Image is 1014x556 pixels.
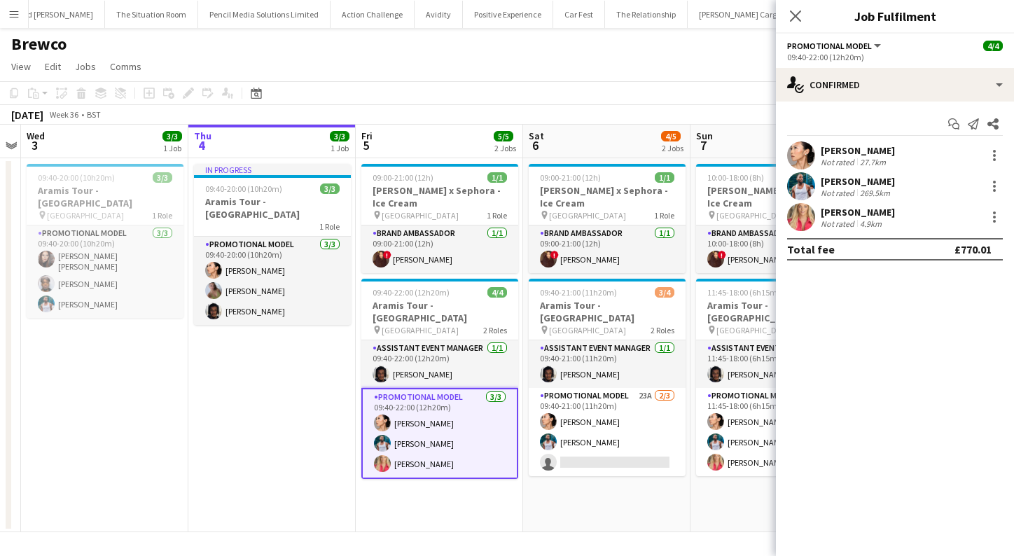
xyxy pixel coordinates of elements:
div: Not rated [821,157,857,167]
div: 27.7km [857,157,889,167]
div: Confirmed [776,68,1014,102]
app-job-card: 09:40-20:00 (10h20m)3/3Aramis Tour - [GEOGRAPHIC_DATA] [GEOGRAPHIC_DATA]1 RolePromotional Model3/... [27,164,183,318]
app-job-card: 10:00-18:00 (8h)1/1[PERSON_NAME] x Sephora - Ice Cream [GEOGRAPHIC_DATA]1 RoleBrand Ambassador1/1... [696,164,853,273]
button: Car Fest [553,1,605,28]
div: Not rated [821,218,857,229]
span: 09:00-21:00 (12h) [540,172,601,183]
button: Positive Experience [463,1,553,28]
h3: [PERSON_NAME] x Sephora - Ice Cream [529,184,686,209]
app-job-card: 11:45-18:00 (6h15m)4/4Aramis Tour - [GEOGRAPHIC_DATA] [GEOGRAPHIC_DATA]2 RolesAssistant Event Man... [696,279,853,476]
h3: Aramis Tour - [GEOGRAPHIC_DATA] [194,195,351,221]
span: 1/1 [487,172,507,183]
span: Sat [529,130,544,142]
h3: Aramis Tour - [GEOGRAPHIC_DATA] [529,299,686,324]
span: 09:00-21:00 (12h) [373,172,433,183]
button: Avidity [415,1,463,28]
span: [GEOGRAPHIC_DATA] [47,210,124,221]
h3: Aramis Tour - [GEOGRAPHIC_DATA] [696,299,853,324]
h3: [PERSON_NAME] x Sephora - Ice Cream [696,184,853,209]
span: [GEOGRAPHIC_DATA] [382,325,459,335]
span: [GEOGRAPHIC_DATA] [716,325,793,335]
app-job-card: 09:00-21:00 (12h)1/1[PERSON_NAME] x Sephora - Ice Cream [GEOGRAPHIC_DATA]1 RoleBrand Ambassador1/... [529,164,686,273]
span: ! [383,251,391,259]
span: 4/5 [661,131,681,141]
div: 269.5km [857,188,893,198]
span: [GEOGRAPHIC_DATA] [382,210,459,221]
div: 2 Jobs [494,143,516,153]
span: 3/3 [330,131,349,141]
app-job-card: 09:40-22:00 (12h20m)4/4Aramis Tour - [GEOGRAPHIC_DATA] [GEOGRAPHIC_DATA]2 RolesAssistant Event Ma... [361,279,518,479]
h3: Aramis Tour - [GEOGRAPHIC_DATA] [361,299,518,324]
a: Edit [39,57,67,76]
span: Sun [696,130,713,142]
h3: [PERSON_NAME] x Sephora - Ice Cream [361,184,518,209]
span: 09:40-20:00 (10h20m) [38,172,115,183]
span: 7 [694,137,713,153]
span: 1/1 [655,172,674,183]
app-job-card: In progress09:40-20:00 (10h20m)3/3Aramis Tour - [GEOGRAPHIC_DATA]1 RolePromotional Model3/309:40-... [194,164,351,325]
button: Action Challenge [331,1,415,28]
app-card-role: Promotional Model3/311:45-18:00 (6h15m)[PERSON_NAME][PERSON_NAME][PERSON_NAME] [696,388,853,476]
span: 09:40-21:00 (11h20m) [540,287,617,298]
div: [PERSON_NAME] [821,144,895,157]
span: View [11,60,31,73]
app-card-role: Promotional Model23A2/309:40-21:00 (11h20m)[PERSON_NAME][PERSON_NAME] [529,388,686,476]
h1: Brewco [11,34,67,55]
span: 3/3 [320,183,340,194]
span: 1 Role [487,210,507,221]
span: 11:45-18:00 (6h15m) [707,287,780,298]
div: 1 Job [163,143,181,153]
span: 10:00-18:00 (8h) [707,172,764,183]
a: Comms [104,57,147,76]
span: Promotional Model [787,41,872,51]
app-card-role: Promotional Model3/309:40-20:00 (10h20m)[PERSON_NAME] [PERSON_NAME][PERSON_NAME][PERSON_NAME] [27,225,183,318]
span: 09:40-22:00 (12h20m) [373,287,450,298]
a: View [6,57,36,76]
div: Total fee [787,242,835,256]
app-job-card: 09:40-21:00 (11h20m)3/4Aramis Tour - [GEOGRAPHIC_DATA] [GEOGRAPHIC_DATA]2 RolesAssistant Event Ma... [529,279,686,476]
span: Wed [27,130,45,142]
app-card-role: Assistant Event Manager1/111:45-18:00 (6h15m)[PERSON_NAME] [696,340,853,388]
div: 2 Jobs [662,143,683,153]
a: Jobs [69,57,102,76]
button: The Relationship [605,1,688,28]
span: ! [550,251,559,259]
button: The Situation Room [105,1,198,28]
span: 2 Roles [651,325,674,335]
div: 1 Job [331,143,349,153]
span: 6 [527,137,544,153]
app-card-role: Promotional Model3/309:40-20:00 (10h20m)[PERSON_NAME][PERSON_NAME][PERSON_NAME] [194,237,351,325]
div: £770.01 [954,242,992,256]
button: Pencil Media Solutions Limited [198,1,331,28]
div: Not rated [821,188,857,198]
div: BST [87,109,101,120]
span: Fri [361,130,373,142]
button: Promotional Model [787,41,883,51]
span: 3 [25,137,45,153]
span: 1 Role [152,210,172,221]
span: Comms [110,60,141,73]
app-card-role: Promotional Model3/309:40-22:00 (12h20m)[PERSON_NAME][PERSON_NAME][PERSON_NAME] [361,388,518,479]
div: 4.9km [857,218,884,229]
div: 09:00-21:00 (12h)1/1[PERSON_NAME] x Sephora - Ice Cream [GEOGRAPHIC_DATA]1 RoleBrand Ambassador1/... [361,164,518,273]
span: Week 36 [46,109,81,120]
span: [GEOGRAPHIC_DATA] [549,325,626,335]
span: 09:40-20:00 (10h20m) [205,183,282,194]
div: 09:40-22:00 (12h20m) [787,52,1003,62]
span: Thu [194,130,211,142]
span: 1 Role [654,210,674,221]
app-card-role: Assistant Event Manager1/109:40-22:00 (12h20m)[PERSON_NAME] [361,340,518,388]
span: 5/5 [494,131,513,141]
span: [GEOGRAPHIC_DATA] [549,210,626,221]
button: [PERSON_NAME] Cargobull [688,1,806,28]
div: [DATE] [11,108,43,122]
div: [PERSON_NAME] [821,175,895,188]
span: 3/3 [153,172,172,183]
